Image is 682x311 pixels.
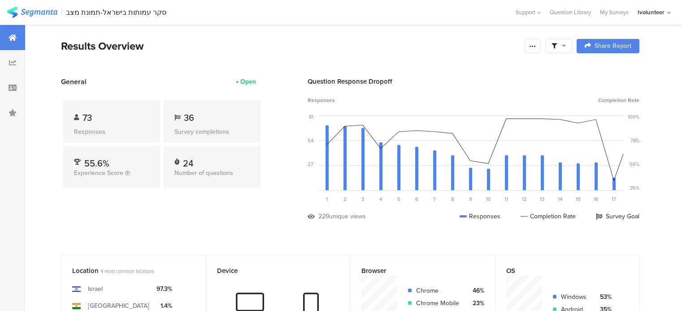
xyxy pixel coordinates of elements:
[576,196,581,203] span: 15
[598,96,639,104] span: Completion Rate
[638,8,665,17] div: Ivolunteer
[309,113,313,120] div: 81
[561,292,589,302] div: Windows
[61,7,62,17] div: |
[504,196,508,203] span: 11
[326,196,328,203] span: 1
[594,196,599,203] span: 16
[183,157,193,166] div: 24
[451,196,454,203] span: 8
[156,284,172,294] div: 97.3%
[397,196,400,203] span: 5
[460,212,500,221] div: Responses
[100,268,154,275] span: 4 most common locations
[66,8,166,17] div: סקר עמותות בישראל-תמונת מצב
[545,8,595,17] a: Question Library
[361,266,469,276] div: Browser
[379,196,382,203] span: 4
[469,196,472,203] span: 9
[540,196,544,203] span: 13
[630,137,639,144] div: 78%
[506,266,614,276] div: OS
[184,111,194,124] span: 36
[318,212,329,221] div: 229
[174,127,250,136] div: Survey completions
[469,298,484,308] div: 23%
[433,196,436,203] span: 7
[486,196,491,203] span: 10
[7,7,57,18] img: segmanta logo
[416,286,461,295] div: Chrome
[469,286,484,295] div: 46%
[595,8,633,17] a: My Surveys
[516,5,541,19] div: Support
[630,161,639,168] div: 56%
[596,292,612,302] div: 53%
[308,96,335,104] span: Responses
[217,266,325,276] div: Device
[558,196,562,203] span: 14
[308,161,313,168] div: 27
[595,43,631,49] span: Share Report
[415,196,418,203] span: 6
[61,38,520,54] div: Results Overview
[174,168,233,178] span: Number of questions
[596,212,639,221] div: Survey Goal
[84,157,109,170] span: 55.6%
[522,196,527,203] span: 12
[88,301,149,311] div: [GEOGRAPHIC_DATA]
[88,284,103,294] div: Israel
[308,137,313,144] div: 54
[329,212,366,221] div: unique views
[308,77,639,86] div: Question Response Dropoff
[156,301,172,311] div: 1.4%
[61,77,87,87] span: General
[361,196,364,203] span: 3
[240,77,256,86] div: Open
[612,196,616,203] span: 17
[416,298,461,308] div: Chrome Mobile
[74,127,149,136] div: Responses
[630,184,639,192] div: 35%
[74,168,123,178] span: Experience Score
[628,113,639,120] div: 100%
[72,266,180,276] div: Location
[521,212,576,221] div: Completion Rate
[83,111,92,124] span: 73
[343,196,347,203] span: 2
